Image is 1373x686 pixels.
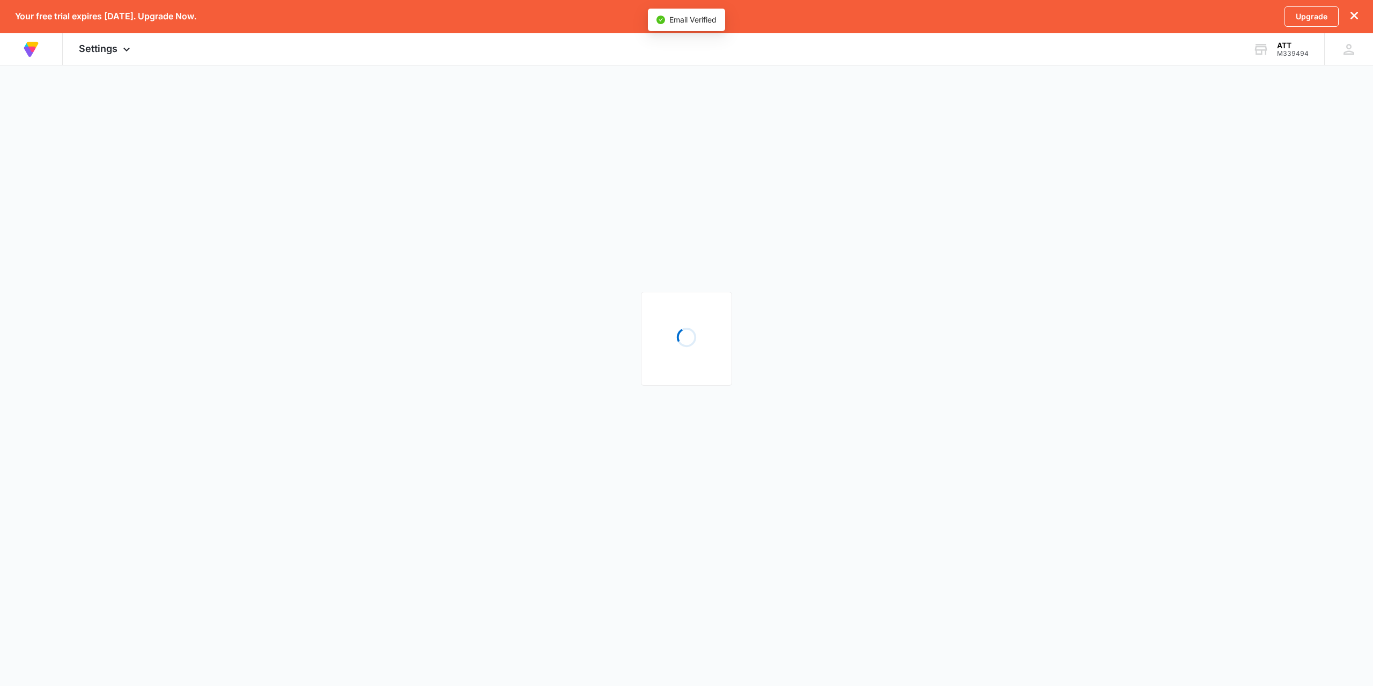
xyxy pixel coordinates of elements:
[79,43,117,54] span: Settings
[1350,11,1358,21] button: dismiss this dialog
[63,33,149,65] div: Settings
[15,11,196,21] p: Your free trial expires [DATE]. Upgrade Now.
[669,15,717,24] span: Email Verified
[1277,41,1309,50] div: account name
[1277,50,1309,57] div: account id
[1285,6,1339,27] a: Upgrade
[656,16,665,24] span: check-circle
[21,40,41,59] img: Volusion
